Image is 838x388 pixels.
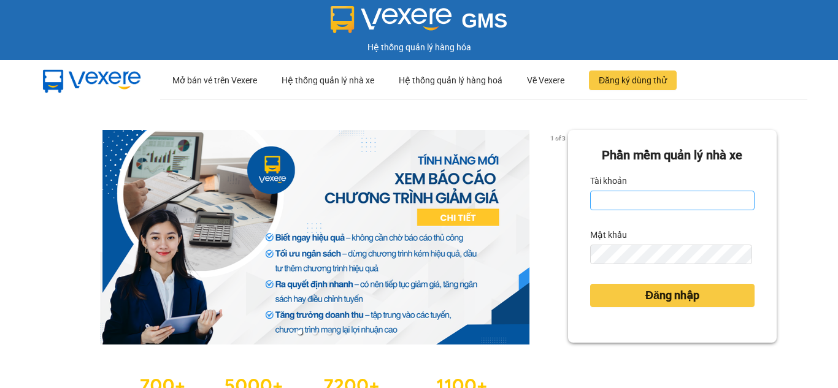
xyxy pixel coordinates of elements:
input: Tài khoản [590,191,755,210]
a: GMS [331,18,508,28]
li: slide item 3 [327,330,332,335]
img: mbUUG5Q.png [31,60,153,101]
span: Đăng nhập [645,287,699,304]
button: next slide / item [551,130,568,344]
div: Hệ thống quản lý hàng hoá [399,61,502,100]
label: Mật khẩu [590,225,627,245]
li: slide item 1 [298,330,302,335]
img: logo 2 [331,6,452,33]
li: slide item 2 [312,330,317,335]
div: Về Vexere [527,61,564,100]
input: Mật khẩu [590,245,752,264]
span: GMS [461,9,507,32]
div: Hệ thống quản lý hàng hóa [3,40,835,54]
button: Đăng nhập [590,284,755,307]
div: Mở bán vé trên Vexere [172,61,257,100]
div: Hệ thống quản lý nhà xe [282,61,374,100]
span: Đăng ký dùng thử [599,74,667,87]
button: previous slide / item [61,130,79,344]
label: Tài khoản [590,171,627,191]
div: Phần mềm quản lý nhà xe [590,146,755,165]
p: 1 of 3 [547,130,568,146]
button: Đăng ký dùng thử [589,70,677,90]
